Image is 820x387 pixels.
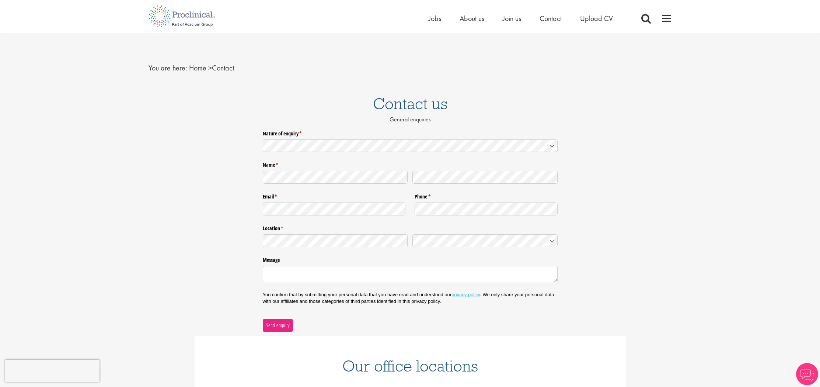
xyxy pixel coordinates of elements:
[540,14,562,23] a: Contact
[263,222,558,232] legend: Location
[149,63,187,73] span: You are here:
[451,292,480,297] a: privacy policy
[5,360,100,382] iframe: reCAPTCHA
[415,191,558,200] label: Phone
[263,159,558,169] legend: Name
[263,291,558,305] p: You confirm that by submitting your personal data that you have read and understood our . We only...
[503,14,521,23] a: Join us
[263,171,408,184] input: First
[266,321,290,329] span: Send enquiry
[263,319,293,332] button: Send enquiry
[460,14,484,23] a: About us
[263,234,408,247] input: State / Province / Region
[189,63,234,73] span: Contact
[189,63,206,73] a: breadcrumb link to Home
[263,254,558,264] label: Message
[580,14,613,23] a: Upload CV
[412,234,558,247] input: Country
[208,63,212,73] span: >
[429,14,441,23] a: Jobs
[796,363,818,385] img: Chatbot
[412,171,558,184] input: Last
[206,358,615,374] h1: Our office locations
[263,127,558,137] label: Nature of enquiry
[263,191,406,200] label: Email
